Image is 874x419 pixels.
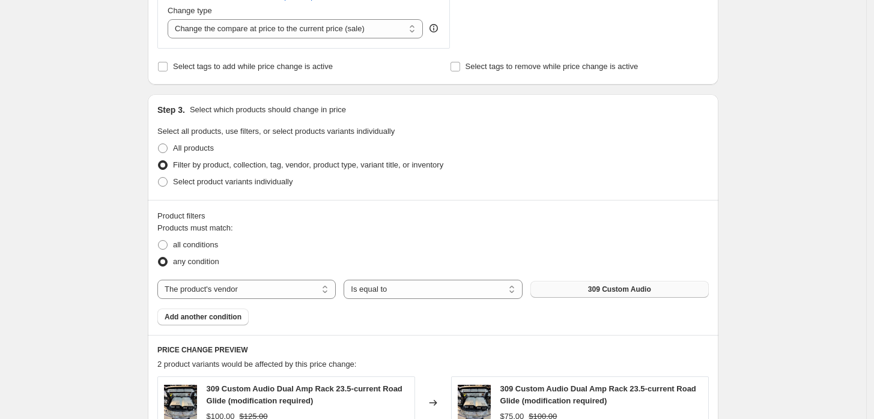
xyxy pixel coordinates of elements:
span: Select product variants individually [173,177,293,186]
h2: Step 3. [157,104,185,116]
p: Select which products should change in price [190,104,346,116]
span: Select tags to add while price change is active [173,62,333,71]
span: 309 Custom Audio [588,285,651,294]
span: Change type [168,6,212,15]
span: 2 product variants would be affected by this price change: [157,360,356,369]
span: All products [173,143,214,152]
span: 309 Custom Audio Dual Amp Rack 23.5-current Road Glide (modification required) [500,384,696,405]
span: Add another condition [165,312,241,322]
span: Filter by product, collection, tag, vendor, product type, variant title, or inventory [173,160,443,169]
span: Select all products, use filters, or select products variants individually [157,127,395,136]
span: 309 Custom Audio Dual Amp Rack 23.5-current Road Glide (modification required) [207,384,402,405]
div: Product filters [157,210,709,222]
span: any condition [173,257,219,266]
h6: PRICE CHANGE PREVIEW [157,345,709,355]
span: all conditions [173,240,218,249]
button: Add another condition [157,309,249,325]
div: help [428,22,440,34]
span: Products must match: [157,223,233,232]
span: Select tags to remove while price change is active [466,62,639,71]
button: 309 Custom Audio [530,281,709,298]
